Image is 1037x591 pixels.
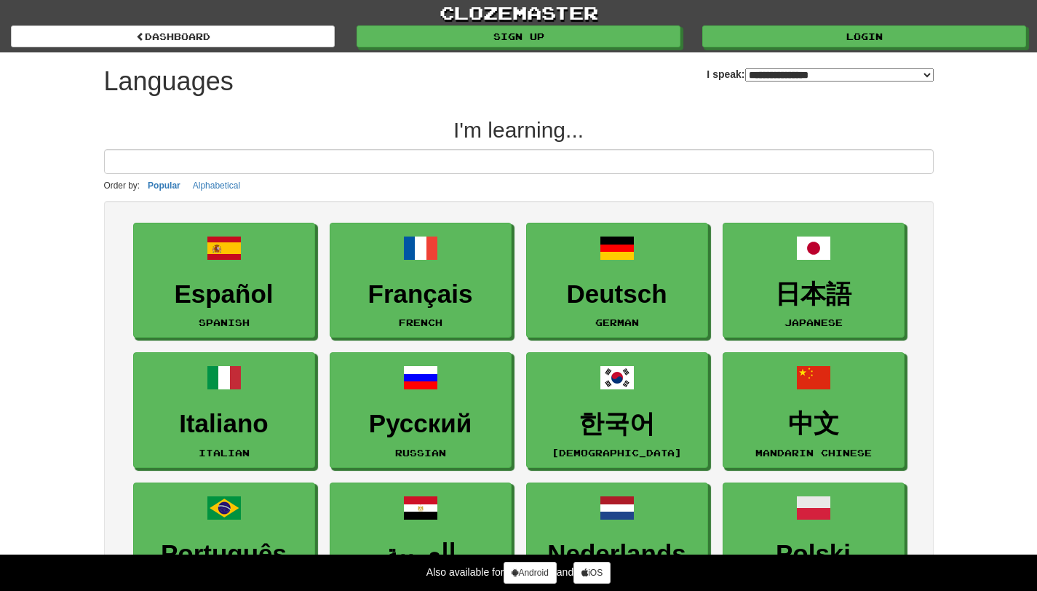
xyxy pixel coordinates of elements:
[330,352,512,468] a: РусскийRussian
[399,317,442,328] small: French
[702,25,1026,47] a: Login
[534,540,700,568] h3: Nederlands
[338,280,504,309] h3: Français
[143,178,185,194] button: Popular
[723,352,905,468] a: 中文Mandarin Chinese
[504,562,556,584] a: Android
[104,181,140,191] small: Order by:
[141,410,307,438] h3: Italiano
[133,223,315,338] a: EspañolSpanish
[731,540,897,568] h3: Polski
[141,540,307,568] h3: Português
[104,118,934,142] h2: I'm learning...
[357,25,680,47] a: Sign up
[745,68,934,82] select: I speak:
[595,317,639,328] small: German
[534,280,700,309] h3: Deutsch
[133,352,315,468] a: ItalianoItalian
[11,25,335,47] a: dashboard
[723,223,905,338] a: 日本語Japanese
[199,317,250,328] small: Spanish
[552,448,682,458] small: [DEMOGRAPHIC_DATA]
[395,448,446,458] small: Russian
[104,67,234,96] h1: Languages
[141,280,307,309] h3: Español
[534,410,700,438] h3: 한국어
[755,448,872,458] small: Mandarin Chinese
[784,317,843,328] small: Japanese
[338,410,504,438] h3: Русский
[526,223,708,338] a: DeutschGerman
[707,67,933,82] label: I speak:
[731,280,897,309] h3: 日本語
[526,352,708,468] a: 한국어[DEMOGRAPHIC_DATA]
[573,562,611,584] a: iOS
[199,448,250,458] small: Italian
[338,540,504,568] h3: العربية
[330,223,512,338] a: FrançaisFrench
[731,410,897,438] h3: 中文
[188,178,245,194] button: Alphabetical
